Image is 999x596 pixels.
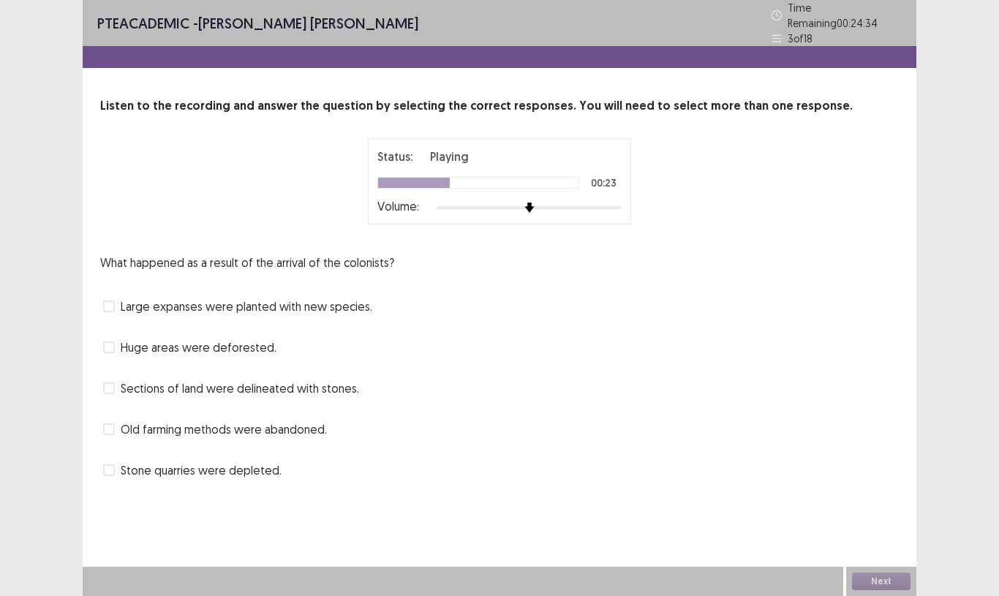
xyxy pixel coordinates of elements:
[100,254,394,271] p: What happened as a result of the arrival of the colonists?
[524,203,535,213] img: arrow-thumb
[121,420,327,438] span: Old farming methods were abandoned.
[121,461,282,479] span: Stone quarries were depleted.
[97,14,189,32] span: PTE academic
[100,97,899,115] p: Listen to the recording and answer the question by selecting the correct responses. You will need...
[591,178,617,188] p: 00:23
[121,298,372,315] span: Large expanses were planted with new species.
[121,339,276,356] span: Huge areas were deforested.
[788,31,813,46] p: 3 of 18
[377,197,419,215] p: Volume:
[430,148,469,165] p: Playing
[97,12,418,34] p: - [PERSON_NAME] [PERSON_NAME]
[377,148,412,165] p: Status:
[121,380,359,397] span: Sections of land were delineated with stones.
